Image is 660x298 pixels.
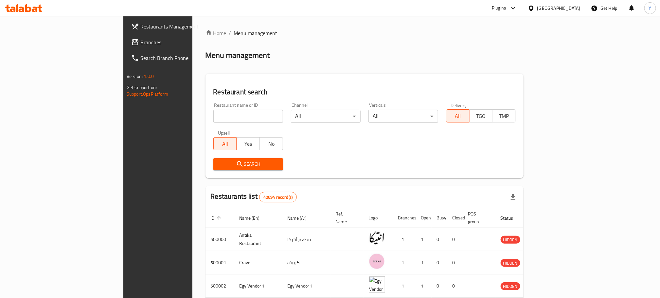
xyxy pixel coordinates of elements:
[205,50,270,61] h2: Menu management
[282,228,330,251] td: مطعم أنتيكا
[205,29,524,37] nav: breadcrumb
[447,208,463,228] th: Closed
[501,259,520,267] span: HIDDEN
[393,228,416,251] td: 1
[140,54,228,62] span: Search Branch Phone
[468,210,488,226] span: POS group
[447,228,463,251] td: 0
[140,23,228,30] span: Restaurants Management
[213,137,237,150] button: All
[492,4,506,12] div: Plugins
[126,50,234,66] a: Search Branch Phone
[495,111,513,121] span: TMP
[369,230,385,246] img: Antika Restaurant
[432,274,447,298] td: 0
[127,83,157,92] span: Get support on:
[259,194,296,200] span: 40694 record(s)
[492,109,516,122] button: TMP
[211,192,297,202] h2: Restaurants list
[416,251,432,274] td: 1
[447,251,463,274] td: 0
[213,110,283,123] input: Search for restaurant name or ID..
[501,282,520,290] div: HIDDEN
[368,110,438,123] div: All
[649,5,651,12] span: Y
[126,19,234,34] a: Restaurants Management
[126,34,234,50] a: Branches
[236,137,260,150] button: Yes
[218,131,230,135] label: Upsell
[432,251,447,274] td: 0
[446,109,470,122] button: All
[501,236,520,244] span: HIDDEN
[234,274,282,298] td: Egy Vendor 1
[144,72,154,81] span: 1.0.0
[234,29,277,37] span: Menu management
[501,283,520,290] span: HIDDEN
[211,214,223,222] span: ID
[240,214,268,222] span: Name (En)
[213,158,283,170] button: Search
[369,253,385,270] img: Crave
[336,210,356,226] span: Ref. Name
[447,274,463,298] td: 0
[140,38,228,46] span: Branches
[449,111,467,121] span: All
[282,274,330,298] td: Egy Vendor 1
[393,251,416,274] td: 1
[282,251,330,274] td: كرييف
[219,160,278,168] span: Search
[501,214,522,222] span: Status
[469,109,493,122] button: TGO
[262,139,280,149] span: No
[259,137,283,150] button: No
[288,214,315,222] span: Name (Ar)
[393,274,416,298] td: 1
[291,110,361,123] div: All
[432,228,447,251] td: 0
[364,208,393,228] th: Logo
[127,72,143,81] span: Version:
[127,90,168,98] a: Support.OpsPlatform
[505,189,521,205] div: Export file
[432,208,447,228] th: Busy
[216,139,234,149] span: All
[213,87,516,97] h2: Restaurant search
[239,139,257,149] span: Yes
[393,208,416,228] th: Branches
[416,228,432,251] td: 1
[472,111,490,121] span: TGO
[537,5,580,12] div: [GEOGRAPHIC_DATA]
[416,208,432,228] th: Open
[369,276,385,293] img: Egy Vendor 1
[451,103,467,107] label: Delivery
[416,274,432,298] td: 1
[234,251,282,274] td: Crave
[234,228,282,251] td: Antika Restaurant
[259,192,297,202] div: Total records count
